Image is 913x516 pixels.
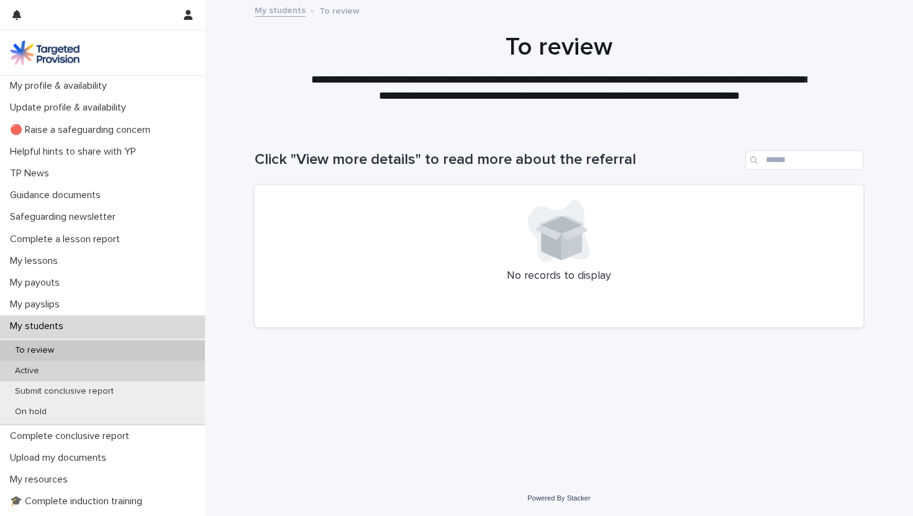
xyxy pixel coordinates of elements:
[255,151,740,169] h1: Click "View more details" to read more about the referral
[527,494,590,502] a: Powered By Stacker
[5,366,49,376] p: Active
[10,40,79,65] img: M5nRWzHhSzIhMunXDL62
[319,3,360,17] p: To review
[5,345,64,356] p: To review
[5,233,130,245] p: Complete a lesson report
[5,102,136,114] p: Update profile & availability
[5,168,59,179] p: TP News
[5,430,139,442] p: Complete conclusive report
[5,80,117,92] p: My profile & availability
[5,124,160,136] p: 🔴 Raise a safeguarding concern
[255,32,863,62] h1: To review
[5,299,70,310] p: My payslips
[5,452,116,464] p: Upload my documents
[5,189,111,201] p: Guidance documents
[5,320,73,332] p: My students
[5,255,68,267] p: My lessons
[270,269,848,283] p: No records to display
[5,496,152,507] p: 🎓 Complete induction training
[5,407,57,417] p: On hold
[5,474,78,486] p: My resources
[5,386,124,397] p: Submit conclusive report
[5,146,146,158] p: Helpful hints to share with YP
[5,277,70,289] p: My payouts
[5,211,125,223] p: Safeguarding newsletter
[745,150,863,170] input: Search
[255,2,306,17] a: My students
